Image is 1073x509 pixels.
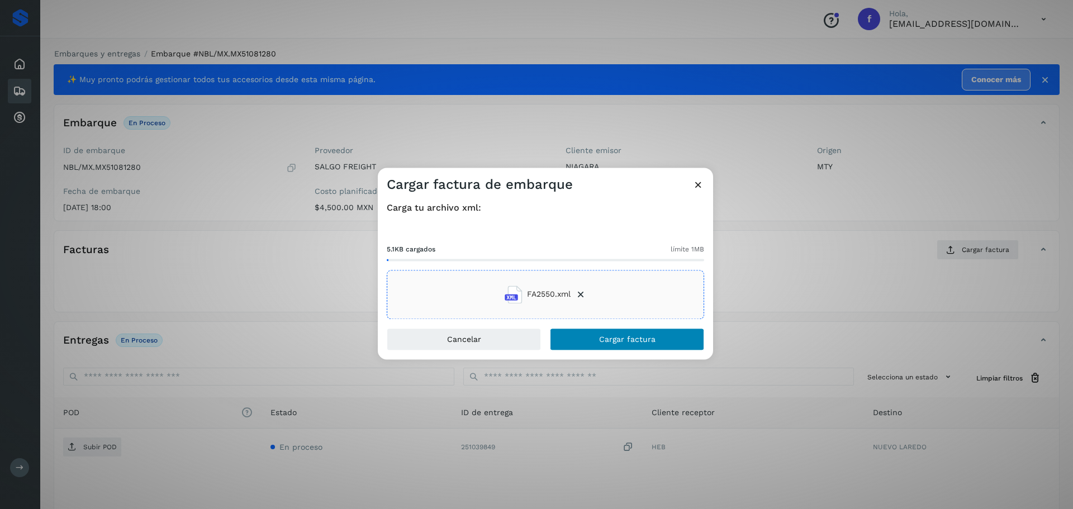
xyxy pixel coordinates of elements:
h3: Cargar factura de embarque [387,177,573,193]
span: límite 1MB [671,244,704,254]
button: Cancelar [387,328,541,350]
span: Cargar factura [599,335,656,343]
span: Cancelar [447,335,481,343]
span: 5.1KB cargados [387,244,435,254]
h4: Carga tu archivo xml: [387,202,704,213]
span: FA2550.xml [527,289,571,301]
button: Cargar factura [550,328,704,350]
